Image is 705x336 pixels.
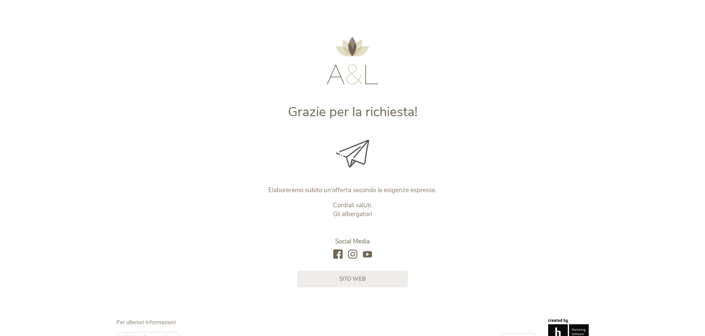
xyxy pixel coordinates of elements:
[333,250,343,260] a: facebook
[348,250,357,260] a: instagram
[339,275,366,283] span: sito web
[327,37,378,84] img: AMONTI & LUNARIS Wellnessresort
[288,103,417,121] span: Grazie per la richiesta!
[199,186,507,195] p: Elaboreremo subito un’offerta secondo le esigenze espresse.
[199,201,507,219] p: Cordiali saluti. Gli albergatori
[335,237,370,246] span: Social Media
[116,319,176,326] span: Per ulteriori informazioni
[363,250,372,260] a: youtube
[297,271,408,287] a: sito web
[336,140,369,167] img: Grazie per la richiesta!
